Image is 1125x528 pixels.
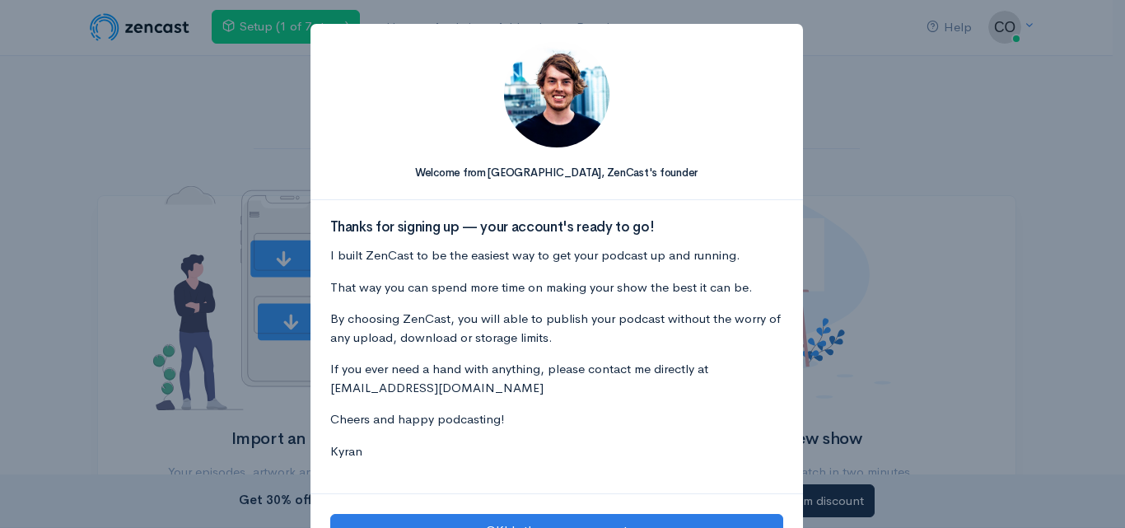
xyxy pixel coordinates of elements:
[330,246,783,265] p: I built ZenCast to be the easiest way to get your podcast up and running.
[330,167,783,179] h5: Welcome from [GEOGRAPHIC_DATA], ZenCast's founder
[330,442,783,461] p: Kyran
[330,278,783,297] p: That way you can spend more time on making your show the best it can be.
[330,310,783,347] p: By choosing ZenCast, you will able to publish your podcast without the worry of any upload, downl...
[1069,472,1109,512] iframe: gist-messenger-bubble-iframe
[330,360,783,397] p: If you ever need a hand with anything, please contact me directly at [EMAIL_ADDRESS][DOMAIN_NAME]
[330,410,783,429] p: Cheers and happy podcasting!
[330,220,783,236] h3: Thanks for signing up — your account's ready to go!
